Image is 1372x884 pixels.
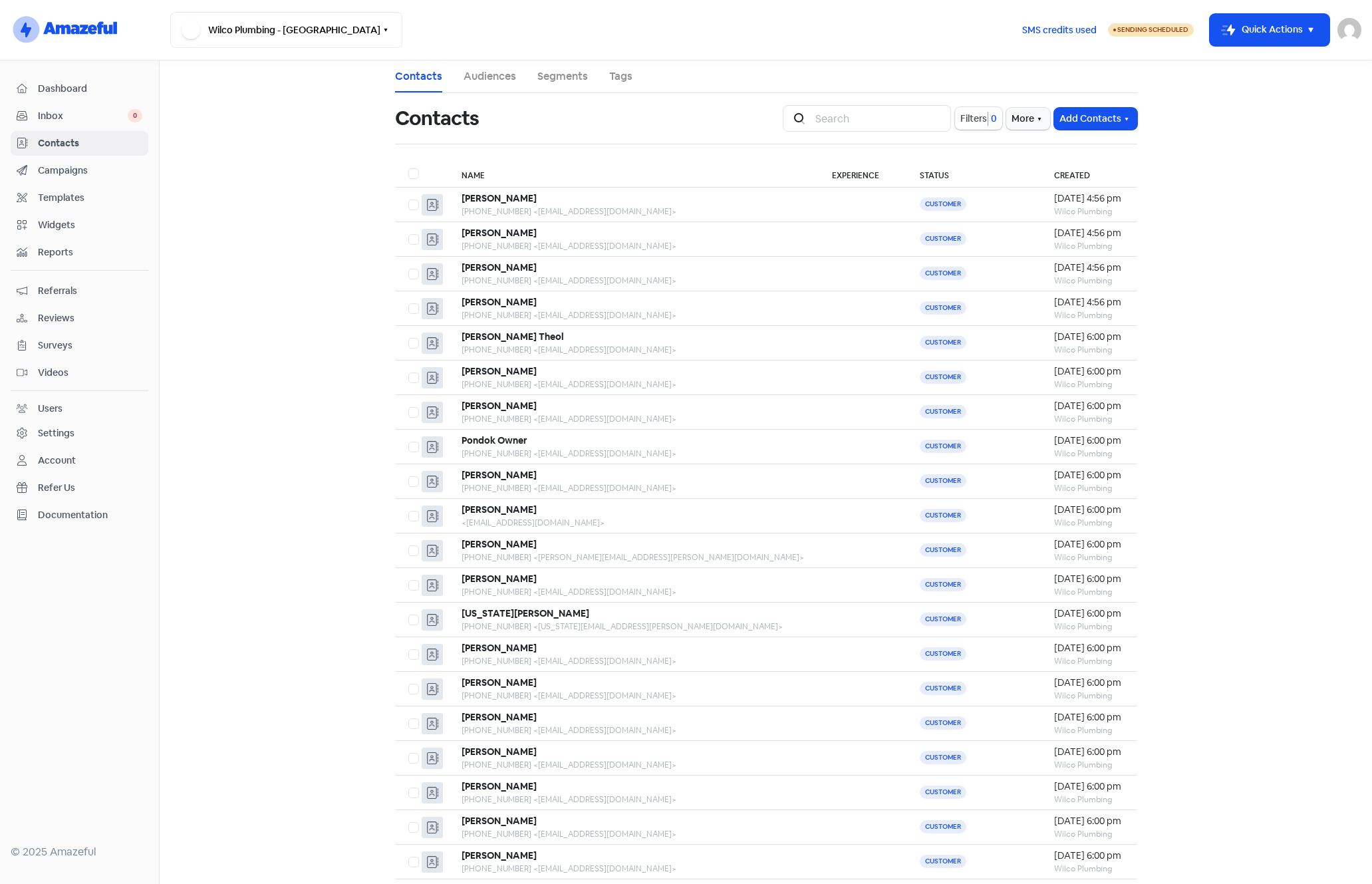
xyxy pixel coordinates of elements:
[537,69,588,84] a: Segments
[462,378,806,390] div: [PHONE_NUMBER] <[EMAIL_ADDRESS][DOMAIN_NAME]>
[1054,517,1124,529] div: Wilco Plumbing
[462,448,806,460] div: [PHONE_NUMBER] <[EMAIL_ADDRESS][DOMAIN_NAME]>
[448,160,819,188] th: Name
[1054,344,1124,356] div: Wilco Plumbing
[1316,831,1359,871] iframe: chat widget
[1054,468,1124,482] div: [DATE] 6:00 pm
[1054,641,1124,655] div: [DATE] 6:00 pm
[807,105,951,132] input: Search
[462,309,806,321] div: [PHONE_NUMBER] <[EMAIL_ADDRESS][DOMAIN_NAME]>
[462,413,806,425] div: [PHONE_NUMBER] <[EMAIL_ADDRESS][DOMAIN_NAME]>
[38,311,142,325] span: Reviews
[38,481,142,495] span: Refer Us
[462,607,589,619] b: [US_STATE][PERSON_NAME]
[462,504,537,516] b: [PERSON_NAME]
[1054,794,1124,806] div: Wilco Plumbing
[170,12,402,48] button: Wilco Plumbing - [GEOGRAPHIC_DATA]
[38,109,128,123] span: Inbox
[920,613,966,626] span: Customer
[1054,503,1124,517] div: [DATE] 6:00 pm
[462,469,537,481] b: [PERSON_NAME]
[11,396,148,421] a: Users
[920,440,966,453] span: Customer
[462,655,806,667] div: [PHONE_NUMBER] <[EMAIL_ADDRESS][DOMAIN_NAME]>
[1054,378,1124,390] div: Wilco Plumbing
[462,724,806,736] div: [PHONE_NUMBER] <[EMAIL_ADDRESS][DOMAIN_NAME]>
[462,331,564,343] b: [PERSON_NAME] Theol
[462,192,537,204] b: [PERSON_NAME]
[920,578,966,591] span: Customer
[11,76,148,101] a: Dashboard
[38,136,142,150] span: Contacts
[1054,724,1124,736] div: Wilco Plumbing
[38,82,142,96] span: Dashboard
[1054,365,1124,378] div: [DATE] 6:00 pm
[462,690,806,702] div: [PHONE_NUMBER] <[EMAIL_ADDRESS][DOMAIN_NAME]>
[38,402,63,416] div: Users
[1054,780,1124,794] div: [DATE] 6:00 pm
[462,206,806,218] div: [PHONE_NUMBER] <[EMAIL_ADDRESS][DOMAIN_NAME]>
[462,586,806,598] div: [PHONE_NUMBER] <[EMAIL_ADDRESS][DOMAIN_NAME]>
[920,855,966,868] span: Customer
[395,69,442,84] a: Contacts
[1117,25,1188,34] span: Sending Scheduled
[11,306,148,331] a: Reviews
[1054,621,1124,633] div: Wilco Plumbing
[11,361,148,385] a: Videos
[1054,309,1124,321] div: Wilco Plumbing
[1054,655,1124,667] div: Wilco Plumbing
[819,160,906,188] th: Experience
[1054,240,1124,252] div: Wilco Plumbing
[920,370,966,384] span: Customer
[920,405,966,418] span: Customer
[462,621,806,633] div: [PHONE_NUMBER] <[US_STATE][EMAIL_ADDRESS][PERSON_NAME][DOMAIN_NAME]>
[11,104,148,128] a: Inbox 0
[462,365,537,377] b: [PERSON_NAME]
[38,164,142,178] span: Campaigns
[906,160,1041,188] th: Status
[1054,399,1124,413] div: [DATE] 6:00 pm
[11,186,148,210] a: Templates
[1054,537,1124,551] div: [DATE] 6:00 pm
[38,508,142,522] span: Documentation
[11,421,148,446] a: Settings
[462,400,537,412] b: [PERSON_NAME]
[1054,482,1124,494] div: Wilco Plumbing
[462,482,806,494] div: [PHONE_NUMBER] <[EMAIL_ADDRESS][DOMAIN_NAME]>
[1054,108,1137,130] button: Add Contacts
[1054,690,1124,702] div: Wilco Plumbing
[1054,710,1124,724] div: [DATE] 6:00 pm
[955,107,1002,130] button: Filters0
[462,261,537,273] b: [PERSON_NAME]
[11,213,148,237] a: Widgets
[920,509,966,522] span: Customer
[11,476,148,500] a: Refer Us
[462,227,537,239] b: [PERSON_NAME]
[462,746,537,758] b: [PERSON_NAME]
[1054,448,1124,460] div: Wilco Plumbing
[38,366,142,380] span: Videos
[462,275,806,287] div: [PHONE_NUMBER] <[EMAIL_ADDRESS][DOMAIN_NAME]>
[1054,192,1124,206] div: [DATE] 4:56 pm
[1054,295,1124,309] div: [DATE] 4:56 pm
[462,434,527,446] b: Pondok Owner
[1011,22,1108,36] a: SMS credits used
[1054,745,1124,759] div: [DATE] 6:00 pm
[11,844,148,860] div: © 2025 Amazeful
[1337,18,1361,42] img: User
[920,301,966,315] span: Customer
[1054,828,1124,840] div: Wilco Plumbing
[1054,863,1124,875] div: Wilco Plumbing
[1054,206,1124,218] div: Wilco Plumbing
[609,69,632,84] a: Tags
[462,296,537,308] b: [PERSON_NAME]
[920,543,966,557] span: Customer
[462,240,806,252] div: [PHONE_NUMBER] <[EMAIL_ADDRESS][DOMAIN_NAME]>
[462,551,806,563] div: [PHONE_NUMBER] <[PERSON_NAME][EMAIL_ADDRESS][PERSON_NAME][DOMAIN_NAME]>
[462,538,537,550] b: [PERSON_NAME]
[11,503,148,527] a: Documentation
[1108,22,1194,38] a: Sending Scheduled
[462,517,806,529] div: <[EMAIL_ADDRESS][DOMAIN_NAME]>
[11,333,148,358] a: Surveys
[920,786,966,799] span: Customer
